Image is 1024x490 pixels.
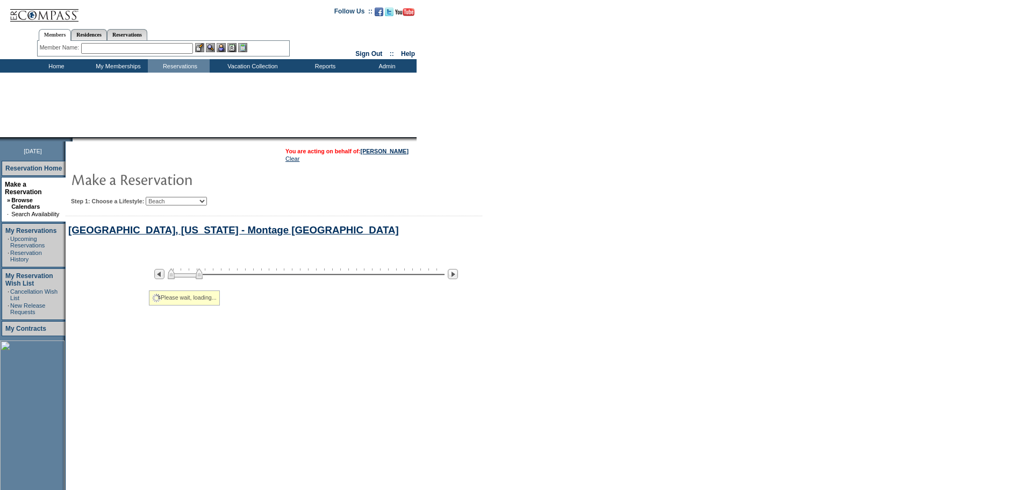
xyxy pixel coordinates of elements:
[24,148,42,154] span: [DATE]
[8,236,9,248] td: ·
[375,8,383,16] img: Become our fan on Facebook
[285,148,409,154] span: You are acting on behalf of:
[5,181,42,196] a: Make a Reservation
[390,50,394,58] span: ::
[39,29,71,41] a: Members
[8,288,9,301] td: ·
[361,148,409,154] a: [PERSON_NAME]
[7,197,10,203] b: »
[71,198,144,204] b: Step 1: Choose a Lifestyle:
[149,290,220,306] div: Please wait, loading...
[71,29,107,40] a: Residences
[334,6,373,19] td: Follow Us ::
[73,137,74,141] img: blank.gif
[375,11,383,17] a: Become our fan on Facebook
[355,59,417,73] td: Admin
[152,294,161,302] img: spinner2.gif
[5,165,62,172] a: Reservation Home
[5,227,56,235] a: My Reservations
[5,272,53,287] a: My Reservation Wish List
[195,43,204,52] img: b_edit.gif
[401,50,415,58] a: Help
[8,302,9,315] td: ·
[385,11,393,17] a: Follow us on Twitter
[10,302,45,315] a: New Release Requests
[10,236,45,248] a: Upcoming Reservations
[395,11,414,17] a: Subscribe to our YouTube Channel
[385,8,393,16] img: Follow us on Twitter
[448,269,458,279] img: Next
[71,168,286,190] img: pgTtlMakeReservation.gif
[206,43,215,52] img: View
[68,224,399,236] a: [GEOGRAPHIC_DATA], [US_STATE] - Montage [GEOGRAPHIC_DATA]
[355,50,382,58] a: Sign Out
[395,8,414,16] img: Subscribe to our YouTube Channel
[7,211,10,217] td: ·
[293,59,355,73] td: Reports
[40,43,81,52] div: Member Name:
[86,59,148,73] td: My Memberships
[69,137,73,141] img: promoShadowLeftCorner.gif
[24,59,86,73] td: Home
[11,197,40,210] a: Browse Calendars
[227,43,237,52] img: Reservations
[285,155,299,162] a: Clear
[107,29,147,40] a: Reservations
[11,211,59,217] a: Search Availability
[10,250,42,262] a: Reservation History
[148,59,210,73] td: Reservations
[5,325,46,332] a: My Contracts
[238,43,247,52] img: b_calculator.gif
[210,59,293,73] td: Vacation Collection
[10,288,58,301] a: Cancellation Wish List
[217,43,226,52] img: Impersonate
[8,250,9,262] td: ·
[154,269,164,279] img: Previous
